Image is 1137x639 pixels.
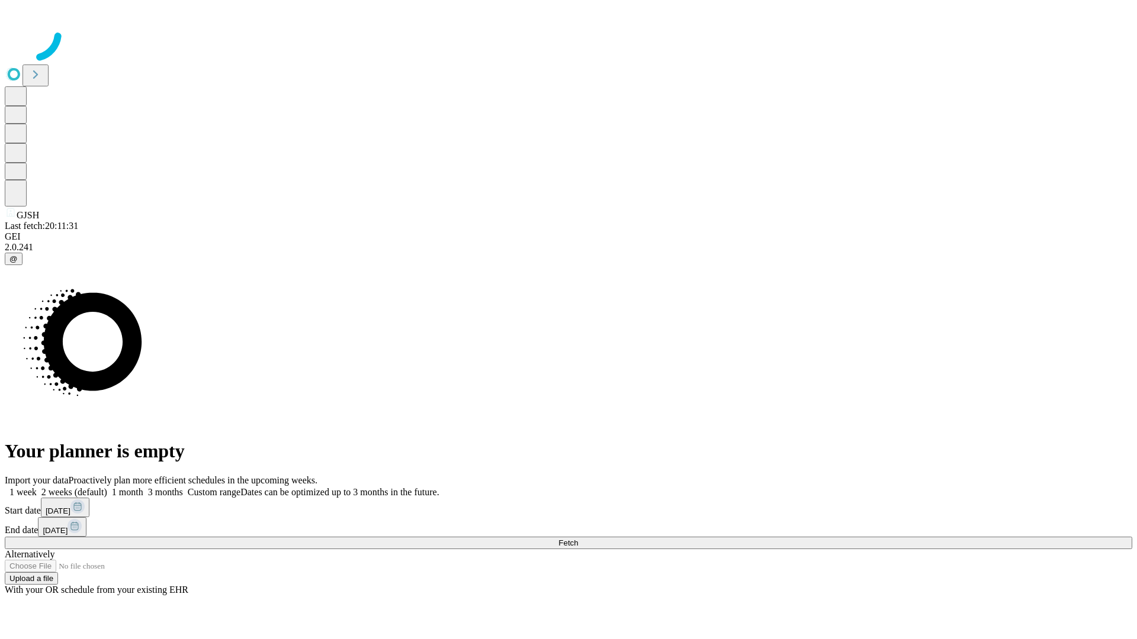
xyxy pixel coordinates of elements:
[46,506,70,515] span: [DATE]
[5,253,23,265] button: @
[5,572,58,585] button: Upload a file
[240,487,439,497] span: Dates can be optimized up to 3 months in the future.
[558,538,578,547] span: Fetch
[38,517,86,537] button: [DATE]
[112,487,143,497] span: 1 month
[43,526,68,535] span: [DATE]
[5,221,78,231] span: Last fetch: 20:11:31
[9,487,37,497] span: 1 week
[9,254,18,263] span: @
[188,487,240,497] span: Custom range
[5,440,1132,462] h1: Your planner is empty
[69,475,317,485] span: Proactively plan more efficient schedules in the upcoming weeks.
[148,487,183,497] span: 3 months
[5,549,54,559] span: Alternatively
[5,475,69,485] span: Import your data
[5,537,1132,549] button: Fetch
[5,231,1132,242] div: GEI
[17,210,39,220] span: GJSH
[5,585,188,595] span: With your OR schedule from your existing EHR
[41,487,107,497] span: 2 weeks (default)
[5,242,1132,253] div: 2.0.241
[5,517,1132,537] div: End date
[5,498,1132,517] div: Start date
[41,498,89,517] button: [DATE]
